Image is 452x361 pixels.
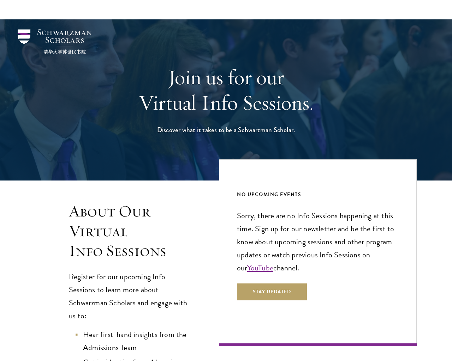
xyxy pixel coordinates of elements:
div: NO UPCOMING EVENTS [237,190,399,199]
p: Register for our upcoming Info Sessions to learn more about Schwarzman Scholars and engage with u... [69,270,191,323]
img: Schwarzman Scholars [18,29,92,54]
li: Hear first-hand insights from the Admissions Team [76,328,191,354]
button: Stay Updated [237,283,307,300]
h1: Join us for our Virtual Info Sessions. [104,65,348,115]
h1: Discover what it takes to be a Schwarzman Scholar. [104,124,348,136]
a: YouTube [247,262,273,274]
h3: About Our Virtual Info Sessions [69,202,191,261]
p: Sorry, there are no Info Sessions happening at this time. Sign up for our newsletter and be the f... [237,209,399,275]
